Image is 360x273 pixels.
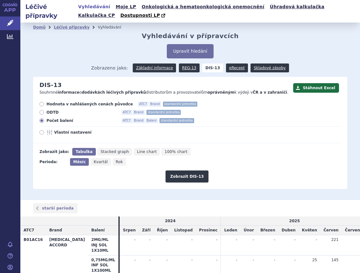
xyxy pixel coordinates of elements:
h2: DIS-13 [39,82,62,89]
td: Květen [299,226,321,235]
a: REG-13 [179,63,200,72]
span: Stacked graph [101,150,129,154]
td: 2024 [120,216,221,226]
span: - [134,258,136,262]
span: - [294,237,295,242]
span: - [274,258,275,262]
span: ATC7 [138,102,148,107]
span: ATC7 [24,228,34,232]
span: 145 [331,258,339,262]
a: Úhradová kalkulačka [268,3,327,11]
span: Měsíc [73,160,86,164]
button: Zobrazit DIS-13 [166,170,208,183]
p: Souhrnné o distributorům a provozovatelům k výdeji v . [39,90,290,95]
td: Prosinec [196,226,221,235]
a: Skladové zásoby [251,63,289,72]
span: - [236,237,237,242]
span: 25 [312,258,317,262]
span: - [149,237,151,242]
span: - [149,258,151,262]
span: - [191,258,193,262]
a: Dostupnosti LP [118,11,168,20]
a: Léčivé přípravky [54,25,89,30]
span: Rok [116,160,123,164]
span: ATC7 [122,118,132,123]
td: Srpen [120,226,139,235]
span: - [316,237,317,242]
span: Balení [145,118,158,123]
span: - [236,258,237,262]
td: Březen [257,226,279,235]
a: Kalkulačka CP [76,11,117,20]
a: Základní informace [133,63,176,72]
span: - [191,237,193,242]
a: eRecept [226,63,248,72]
th: 2MG/ML INJ SOL 1X10ML [88,235,118,255]
span: - [216,258,217,262]
h2: Léčivé přípravky [20,2,76,20]
span: standardní jednotka [163,102,197,107]
span: Brand [133,118,145,123]
div: Perioda: [39,158,67,166]
td: Listopad [171,226,196,235]
td: Září [139,226,154,235]
span: - [166,237,168,242]
a: Vyhledávání [76,3,112,11]
span: Kvartál [94,160,108,164]
span: Zobrazeno jako: [91,63,128,72]
strong: DIS-13 [202,63,223,72]
span: Vlastní nastavení [54,130,124,135]
strong: informace [58,90,80,95]
div: Zobrazit jako: [39,148,69,156]
span: ODTD [46,110,116,115]
span: - [294,258,295,262]
span: - [216,237,217,242]
td: Leden [221,226,241,235]
span: Brand [149,102,161,107]
span: - [253,237,254,242]
span: Brand [133,110,145,115]
a: starší perioda [33,203,78,213]
span: - [274,237,275,242]
button: Upravit hledání [167,44,214,58]
span: standardní jednotka [146,110,181,115]
td: Říjen [154,226,171,235]
span: ATC7 [122,110,132,115]
span: - [166,258,168,262]
td: Duben [279,226,299,235]
span: 100% chart [165,150,187,154]
strong: ČR a v zahraničí [253,90,287,95]
a: Domů [33,25,46,30]
span: Brand [49,228,62,232]
li: Vyhledávání [98,23,130,32]
span: - [134,237,136,242]
span: Balení [91,228,105,232]
span: Tabulka [75,150,92,154]
span: - [253,258,254,262]
td: Únor [240,226,257,235]
span: Počet balení [46,118,116,123]
a: Onkologická a hematoonkologická onemocnění [140,3,266,11]
strong: oprávněným [208,90,234,95]
h2: Vyhledávání v přípravcích [142,32,239,40]
strong: dodávkách léčivých přípravků [82,90,146,95]
span: Line chart [137,150,157,154]
span: standardní jednotka [159,118,194,123]
a: Moje LP [114,3,138,11]
span: Dostupnosti LP [120,13,160,18]
button: Stáhnout Excel [293,83,339,93]
span: 221 [331,237,339,242]
span: Hodnota v nahlášených cenách původce [46,102,133,107]
td: Červen [320,226,342,235]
